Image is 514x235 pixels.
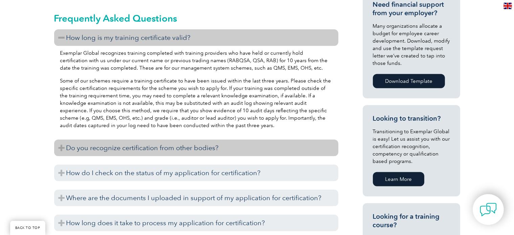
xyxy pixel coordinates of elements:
p: Exemplar Global recognizes training completed with training providers who have held or currently ... [60,49,332,72]
a: Download Template [373,74,445,88]
p: Some of our schemes require a training certificate to have been issued within the last three year... [60,77,332,129]
h3: Looking to transition? [373,114,450,123]
p: Many organizations allocate a budget for employee career development. Download, modify and use th... [373,22,450,67]
h3: How long does it take to process my application for certification? [54,215,338,231]
img: en [504,3,512,9]
img: contact-chat.png [480,201,497,218]
h3: Need financial support from your employer? [373,0,450,17]
h2: Frequently Asked Questions [54,13,338,24]
h3: How do I check on the status of my application for certification? [54,165,338,181]
p: Transitioning to Exemplar Global is easy! Let us assist you with our certification recognition, c... [373,128,450,165]
a: BACK TO TOP [10,221,45,235]
a: Learn More [373,172,424,186]
h3: Looking for a training course? [373,212,450,229]
h3: Where are the documents I uploaded in support of my application for certification? [54,190,338,206]
h3: How long is my training certificate valid? [54,29,338,46]
h3: Do you recognize certification from other bodies? [54,140,338,156]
